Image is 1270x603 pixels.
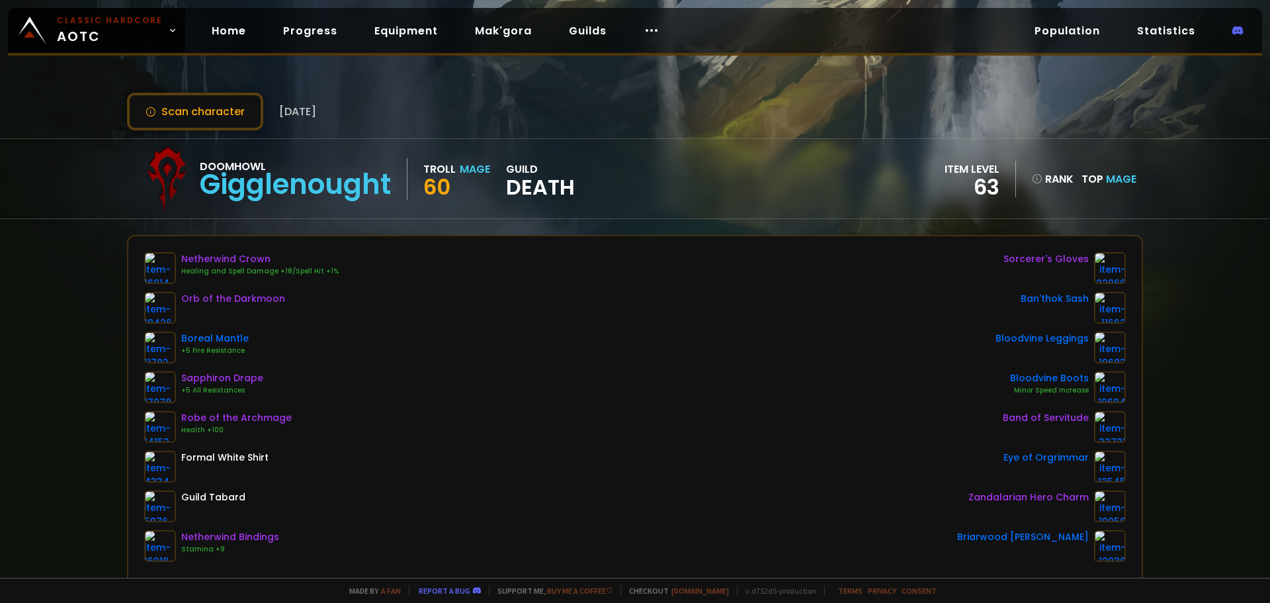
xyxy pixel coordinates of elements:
[506,177,575,197] span: Death
[1126,17,1206,44] a: Statistics
[489,586,613,596] span: Support me,
[1094,530,1126,562] img: item-12930
[957,530,1089,544] div: Briarwood [PERSON_NAME]
[558,17,617,44] a: Guilds
[144,292,176,324] img: item-19426
[181,252,339,266] div: Netherwind Crown
[1094,332,1126,363] img: item-19683
[181,371,263,385] div: Sapphiron Drape
[1003,411,1089,425] div: Band of Servitude
[1021,292,1089,306] div: Ban'thok Sash
[181,530,279,544] div: Netherwind Bindings
[945,177,999,197] div: 63
[181,266,339,277] div: Healing and Spell Damage +18/Spell Hit +1%
[1106,171,1136,187] span: Mage
[181,425,292,436] div: Health +100
[868,586,896,596] a: Privacy
[381,586,401,596] a: a fan
[57,15,163,46] span: AOTC
[547,586,613,596] a: Buy me a coffee
[506,161,575,197] div: guild
[201,17,257,44] a: Home
[1010,385,1089,396] div: Minor Speed Increase
[144,371,176,403] img: item-17078
[1094,252,1126,284] img: item-22066
[1010,371,1089,385] div: Bloodvine Boots
[460,161,490,177] div: Mage
[144,252,176,284] img: item-16914
[57,15,163,26] small: Classic Hardcore
[1094,411,1126,443] img: item-22721
[144,411,176,443] img: item-14152
[995,332,1089,346] div: Bloodvine Leggings
[144,451,176,483] img: item-4334
[1003,451,1089,465] div: Eye of Orgrimmar
[945,161,999,177] div: item level
[1094,371,1126,403] img: item-19684
[1094,490,1126,522] img: item-19950
[8,8,185,53] a: Classic HardcoreAOTC
[1032,171,1074,187] div: rank
[968,490,1089,504] div: Zandalarian Hero Charm
[181,451,269,465] div: Formal White Shirt
[181,292,285,306] div: Orb of the Darkmoon
[144,332,176,363] img: item-11782
[181,332,249,346] div: Boreal Mantle
[1094,292,1126,324] img: item-11662
[620,586,729,596] span: Checkout
[200,158,391,175] div: Doomhowl
[341,586,401,596] span: Made by
[1024,17,1111,44] a: Population
[423,161,456,177] div: Troll
[838,586,863,596] a: Terms
[181,346,249,356] div: +5 Fire Resistance
[902,586,937,596] a: Consent
[279,103,316,120] span: [DATE]
[1094,451,1126,483] img: item-12545
[671,586,729,596] a: [DOMAIN_NAME]
[1081,171,1136,187] div: Top
[144,530,176,562] img: item-16918
[144,490,176,522] img: item-5976
[1003,252,1089,266] div: Sorcerer's Gloves
[181,490,245,504] div: Guild Tabard
[181,544,279,555] div: Stamina +9
[364,17,448,44] a: Equipment
[181,385,263,396] div: +5 All Resistances
[200,175,391,195] div: Gigglenought
[737,586,816,596] span: v. d752d5 - production
[419,586,470,596] a: Report a bug
[423,172,450,202] span: 60
[181,411,292,425] div: Robe of the Archmage
[127,93,263,130] button: Scan character
[273,17,348,44] a: Progress
[464,17,542,44] a: Mak'gora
